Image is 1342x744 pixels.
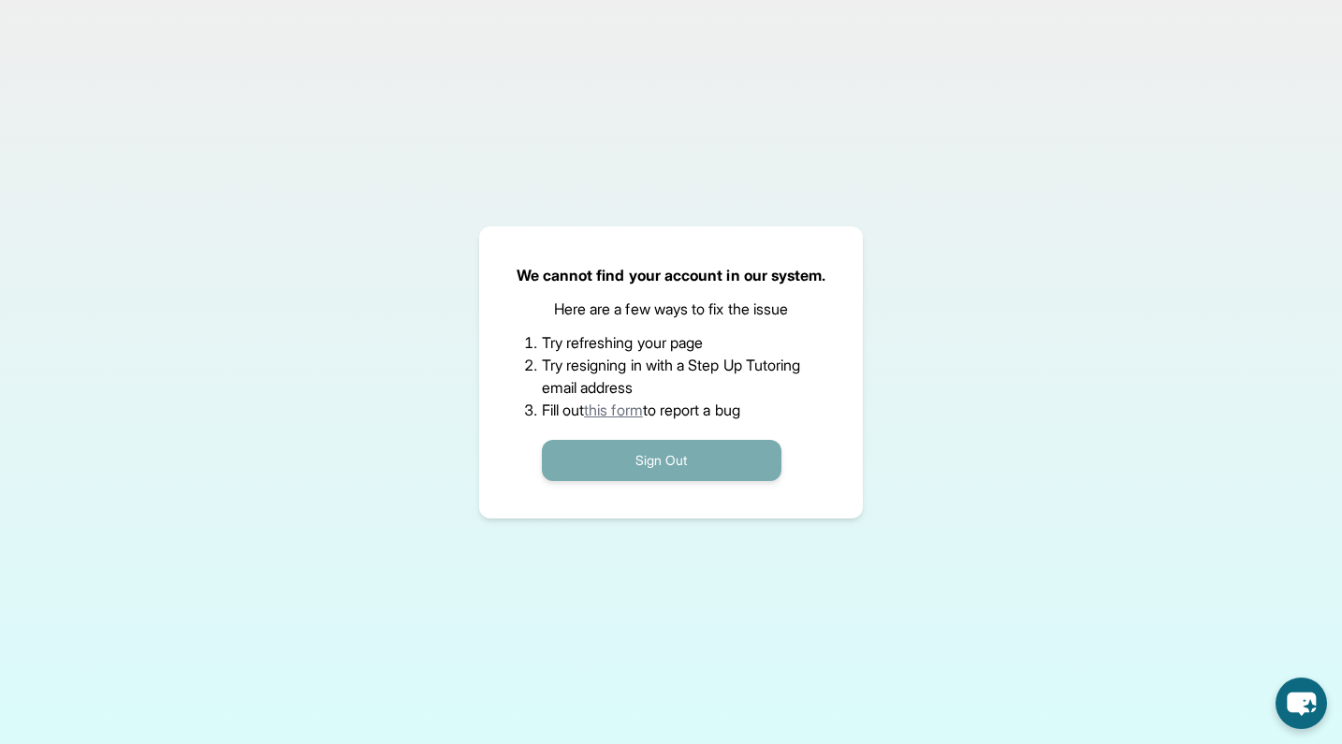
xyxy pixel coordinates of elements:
a: this form [584,401,643,419]
li: Fill out to report a bug [542,399,801,421]
a: Sign Out [542,450,781,469]
button: chat-button [1276,678,1327,729]
p: Here are a few ways to fix the issue [554,298,789,320]
li: Try refreshing your page [542,331,801,354]
li: Try resigning in with a Step Up Tutoring email address [542,354,801,399]
p: We cannot find your account in our system. [517,264,826,286]
button: Sign Out [542,440,781,481]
